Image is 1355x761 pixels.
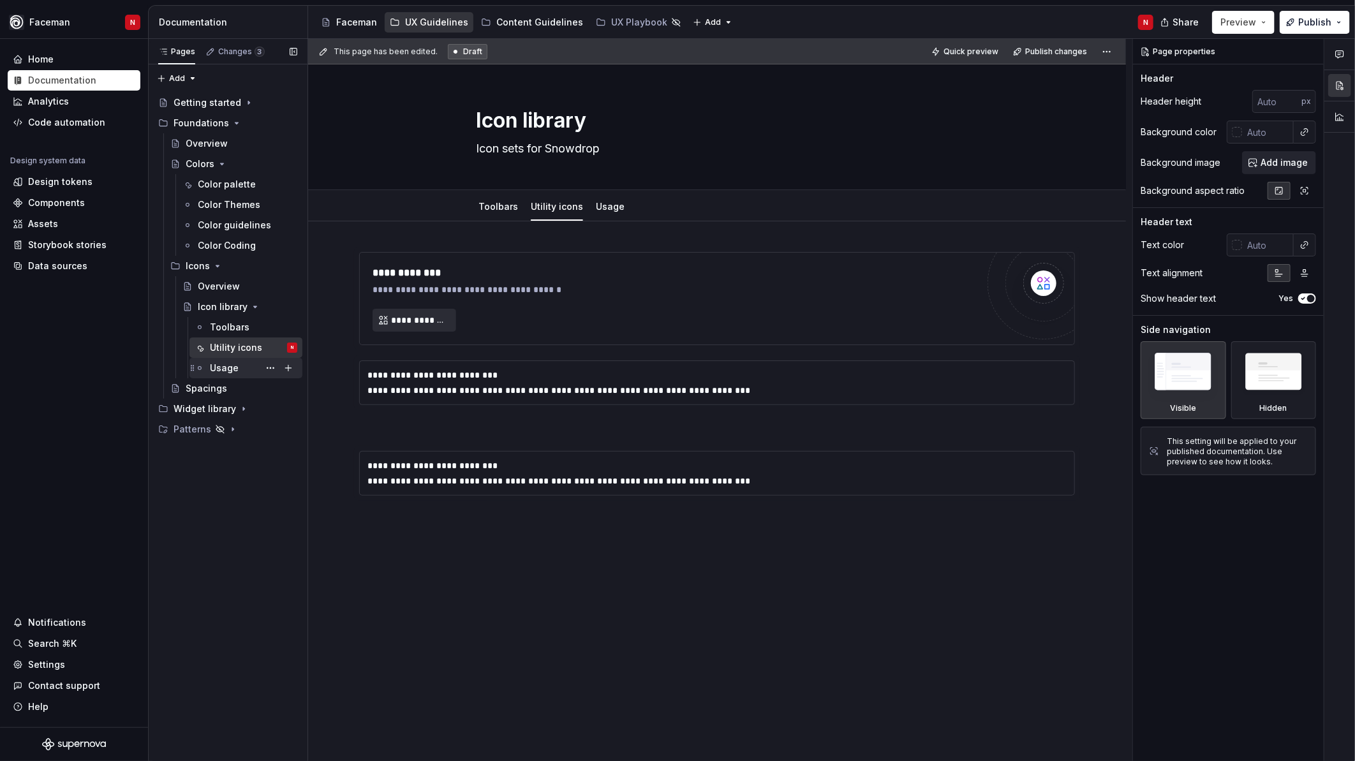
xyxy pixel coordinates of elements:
[177,297,302,317] a: Icon library
[1280,11,1350,34] button: Publish
[336,16,377,29] div: Faceman
[1170,403,1196,413] div: Visible
[8,612,140,633] button: Notifications
[1260,403,1287,413] div: Hidden
[198,300,248,313] div: Icon library
[174,96,241,109] div: Getting started
[28,53,54,66] div: Home
[1298,16,1331,29] span: Publish
[198,239,256,252] div: Color Coding
[405,16,468,29] div: UX Guidelines
[8,633,140,654] button: Search ⌘K
[591,193,630,219] div: Usage
[28,658,65,671] div: Settings
[526,193,588,219] div: Utility icons
[159,16,302,29] div: Documentation
[28,74,96,87] div: Documentation
[1141,216,1192,228] div: Header text
[8,676,140,696] button: Contact support
[210,362,239,374] div: Usage
[8,256,140,276] a: Data sources
[174,117,229,129] div: Foundations
[1141,323,1211,336] div: Side navigation
[28,700,48,713] div: Help
[1278,293,1293,304] label: Yes
[218,47,265,57] div: Changes
[189,337,302,358] a: Utility iconsN
[1173,16,1199,29] span: Share
[596,201,625,212] a: Usage
[8,70,140,91] a: Documentation
[8,112,140,133] a: Code automation
[476,12,588,33] a: Content Guidelines
[189,317,302,337] a: Toolbars
[478,201,518,212] a: Toolbars
[591,12,686,33] a: UX Playbook
[944,47,998,57] span: Quick preview
[8,172,140,192] a: Design tokens
[1212,11,1275,34] button: Preview
[174,423,211,436] div: Patterns
[1141,239,1184,251] div: Text color
[177,235,302,256] a: Color Coding
[1242,151,1316,174] button: Add image
[1141,341,1226,419] div: Visible
[1242,233,1294,256] input: Auto
[153,92,302,440] div: Page tree
[496,16,583,29] div: Content Guidelines
[316,12,382,33] a: Faceman
[8,193,140,213] a: Components
[28,116,105,129] div: Code automation
[1252,90,1301,113] input: Auto
[8,235,140,255] a: Storybook stories
[10,156,85,166] div: Design system data
[1301,96,1311,107] p: px
[28,616,86,629] div: Notifications
[177,276,302,297] a: Overview
[153,70,201,87] button: Add
[165,256,302,276] div: Icons
[198,280,240,293] div: Overview
[1154,11,1207,34] button: Share
[28,175,93,188] div: Design tokens
[8,697,140,717] button: Help
[1141,184,1245,197] div: Background aspect ratio
[3,8,145,36] button: FacemanN
[153,113,302,133] div: Foundations
[169,73,185,84] span: Add
[1141,126,1217,138] div: Background color
[1143,17,1148,27] div: N
[334,47,438,57] span: This page has been edited.
[177,195,302,215] a: Color Themes
[189,358,302,378] a: Usage
[1025,47,1087,57] span: Publish changes
[186,158,214,170] div: Colors
[1220,16,1256,29] span: Preview
[1231,341,1317,419] div: Hidden
[255,47,265,57] span: 3
[8,214,140,234] a: Assets
[1167,436,1308,467] div: This setting will be applied to your published documentation. Use preview to see how it looks.
[473,138,956,159] textarea: Icon sets for Snowdrop
[291,341,293,354] div: N
[8,654,140,675] a: Settings
[9,15,24,30] img: 87d06435-c97f-426c-aa5d-5eb8acd3d8b3.png
[1141,267,1203,279] div: Text alignment
[1242,121,1294,144] input: Auto
[165,154,302,174] a: Colors
[611,16,667,29] div: UX Playbook
[210,321,249,334] div: Toolbars
[1141,95,1201,108] div: Header height
[177,215,302,235] a: Color guidelines
[316,10,686,35] div: Page tree
[210,341,262,354] div: Utility icons
[174,403,236,415] div: Widget library
[153,92,302,113] a: Getting started
[28,239,107,251] div: Storybook stories
[1141,292,1216,305] div: Show header text
[186,137,228,150] div: Overview
[28,196,85,209] div: Components
[531,201,583,212] a: Utility icons
[8,49,140,70] a: Home
[689,13,737,31] button: Add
